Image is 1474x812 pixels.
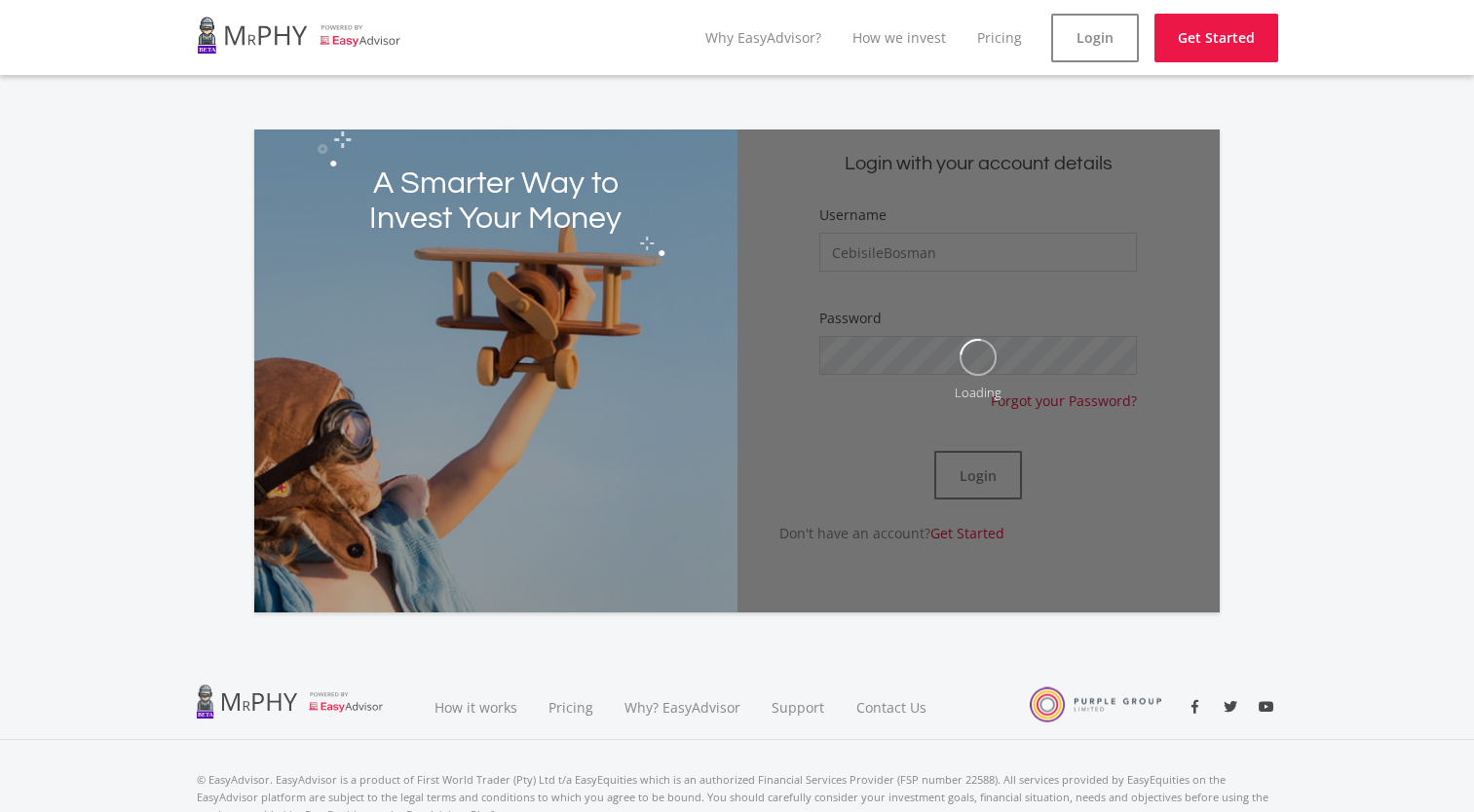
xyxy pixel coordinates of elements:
div: Loading [955,384,1002,402]
a: How we invest [852,28,946,47]
a: Contact Us [841,675,944,740]
a: Why EasyAdvisor? [705,28,821,47]
a: Login [1051,14,1139,62]
a: Pricing [977,28,1022,47]
a: Get Started [1154,14,1278,62]
a: Why? EasyAdvisor [609,675,756,740]
a: Support [756,675,841,740]
a: Pricing [533,675,609,740]
img: oval.svg [960,339,997,376]
h2: A Smarter Way to Invest Your Money [351,166,641,237]
a: How it works [419,675,533,740]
